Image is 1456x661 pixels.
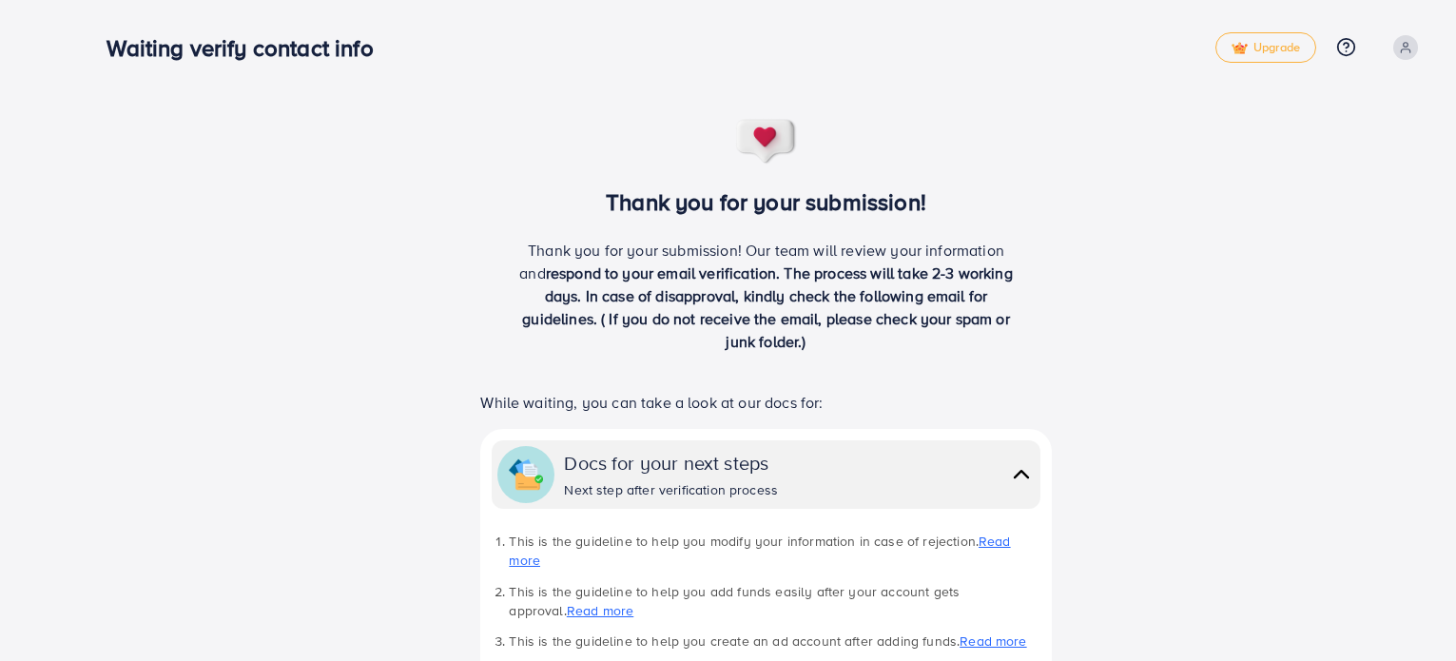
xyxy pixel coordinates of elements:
[509,457,543,492] img: collapse
[564,480,778,499] div: Next step after verification process
[107,34,388,62] h3: Waiting verify contact info
[509,582,1039,621] li: This is the guideline to help you add funds easily after your account gets approval.
[1215,32,1316,63] a: tickUpgrade
[735,118,798,165] img: success
[960,632,1026,651] a: Read more
[567,601,633,620] a: Read more
[564,449,778,476] div: Docs for your next steps
[509,632,1039,651] li: This is the guideline to help you create an ad account after adding funds.
[1232,42,1248,55] img: tick
[522,262,1013,352] span: respond to your email verification. The process will take 2-3 working days. In case of disapprova...
[513,239,1020,353] p: Thank you for your submission! Our team will review your information and
[1008,460,1035,488] img: collapse
[509,532,1010,570] a: Read more
[1232,41,1300,55] span: Upgrade
[480,391,1051,414] p: While waiting, you can take a look at our docs for:
[449,188,1083,216] h3: Thank you for your submission!
[509,532,1039,571] li: This is the guideline to help you modify your information in case of rejection.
